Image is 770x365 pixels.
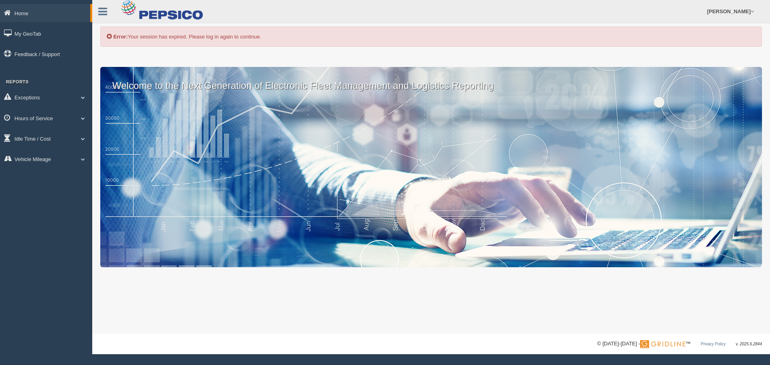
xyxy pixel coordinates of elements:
div: Your session has expired. Please log in again to continue. [100,26,762,47]
p: Welcome to the Next Generation of Electronic Fleet Management and Logistics Reporting [100,67,762,93]
img: Gridline [640,340,685,348]
span: v. 2025.6.2844 [736,342,762,346]
b: Error: [113,34,128,40]
div: © [DATE]-[DATE] - ™ [597,340,762,348]
a: Privacy Policy [701,342,725,346]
